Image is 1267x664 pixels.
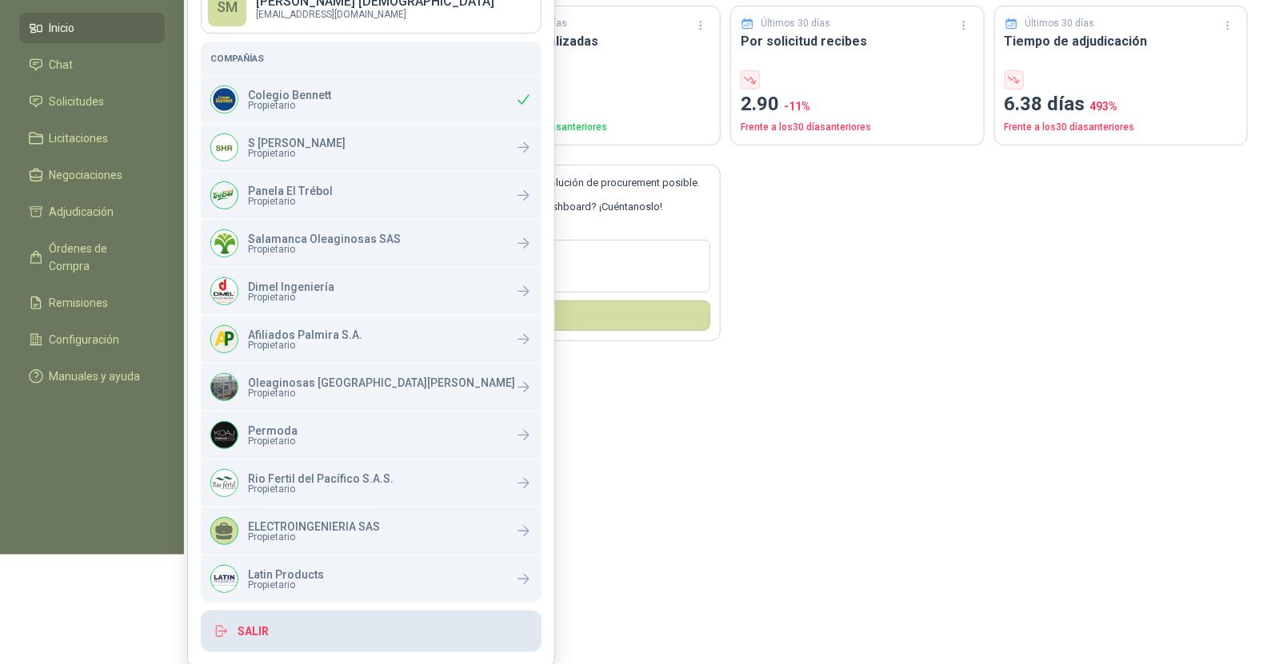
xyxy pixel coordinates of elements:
[211,278,238,304] img: Company Logo
[19,123,165,153] a: Licitaciones
[201,507,542,555] a: ELECTROINGENIERIA SASPropietario
[50,203,114,221] span: Adjudicación
[211,86,238,113] img: Company Logo
[248,197,333,206] span: Propietario
[211,134,238,161] img: Company Logo
[248,532,380,542] span: Propietario
[19,50,165,80] a: Chat
[50,240,150,275] span: Órdenes de Compra
[19,160,165,190] a: Negociaciones
[248,233,401,245] p: Salamanca Oleaginosas SAS
[19,13,165,43] a: Inicio
[19,361,165,392] a: Manuales y ayuda
[1090,100,1118,113] span: 493 %
[1005,120,1238,135] p: Frente a los 30 días anteriores
[248,137,346,149] p: S [PERSON_NAME]
[210,51,532,66] h5: Compañías
[211,230,238,256] img: Company Logo
[248,580,324,590] span: Propietario
[784,100,810,113] span: -11 %
[19,86,165,117] a: Solicitudes
[248,388,515,398] span: Propietario
[201,364,542,411] a: Company LogoOleaginosas [GEOGRAPHIC_DATA][PERSON_NAME]Propietario
[478,89,711,120] p: 246
[201,220,542,267] a: Company LogoSalamanca Oleaginosas SASPropietario
[248,149,346,158] span: Propietario
[211,374,238,400] img: Company Logo
[248,484,394,494] span: Propietario
[741,120,974,135] p: Frente a los 30 días anteriores
[248,245,401,254] span: Propietario
[50,294,109,312] span: Remisiones
[248,425,298,436] p: Permoda
[1025,16,1094,31] p: Últimos 30 días
[201,610,542,652] button: Salir
[211,566,238,592] img: Company Logo
[248,89,331,101] p: Colegio Bennett
[248,329,362,340] p: Afiliados Palmira S.A.
[248,569,324,580] p: Latin Products
[201,76,542,123] div: Company LogoColegio BennettPropietario
[50,166,123,184] span: Negociaciones
[201,172,542,219] a: Company LogoPanela El TrébolPropietario
[50,93,105,110] span: Solicitudes
[201,268,542,315] a: Company LogoDimel IngenieríaPropietario
[201,316,542,363] a: Company LogoAfiliados Palmira S.A.Propietario
[248,436,298,446] span: Propietario
[19,197,165,227] a: Adjudicación
[478,120,711,135] p: Frente a los 30 días anteriores
[50,129,109,147] span: Licitaciones
[19,233,165,281] a: Órdenes de Compra
[248,521,380,532] p: ELECTROINGENIERIA SAS
[201,412,542,459] a: Company LogoPermodaPropietario
[50,331,120,348] span: Configuración
[761,16,831,31] p: Últimos 30 días
[248,101,331,110] span: Propietario
[19,324,165,355] a: Configuración
[19,288,165,318] a: Remisiones
[201,124,542,171] a: Company LogoS [PERSON_NAME]Propietario
[50,368,141,385] span: Manuales y ayuda
[741,89,974,120] p: 2.90
[211,422,238,448] img: Company Logo
[248,473,394,484] p: Rio Fertil del Pacífico S.A.S.
[256,10,494,19] p: [EMAIL_ADDRESS][DOMAIN_NAME]
[248,377,515,388] p: Oleaginosas [GEOGRAPHIC_DATA][PERSON_NAME]
[1005,89,1238,120] p: 6.38 días
[211,470,238,496] img: Company Logo
[211,182,238,209] img: Company Logo
[50,19,75,37] span: Inicio
[201,459,542,507] a: Company LogoRio Fertil del Pacífico S.A.S.Propietario
[248,281,334,292] p: Dimel Ingeniería
[248,292,334,302] span: Propietario
[1005,31,1238,51] h3: Tiempo de adjudicación
[248,185,333,197] p: Panela El Trébol
[211,326,238,352] img: Company Logo
[478,31,711,51] h3: Compras realizadas
[50,56,74,74] span: Chat
[248,340,362,350] span: Propietario
[741,31,974,51] h3: Por solicitud recibes
[201,555,542,602] a: Company LogoLatin ProductsPropietario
